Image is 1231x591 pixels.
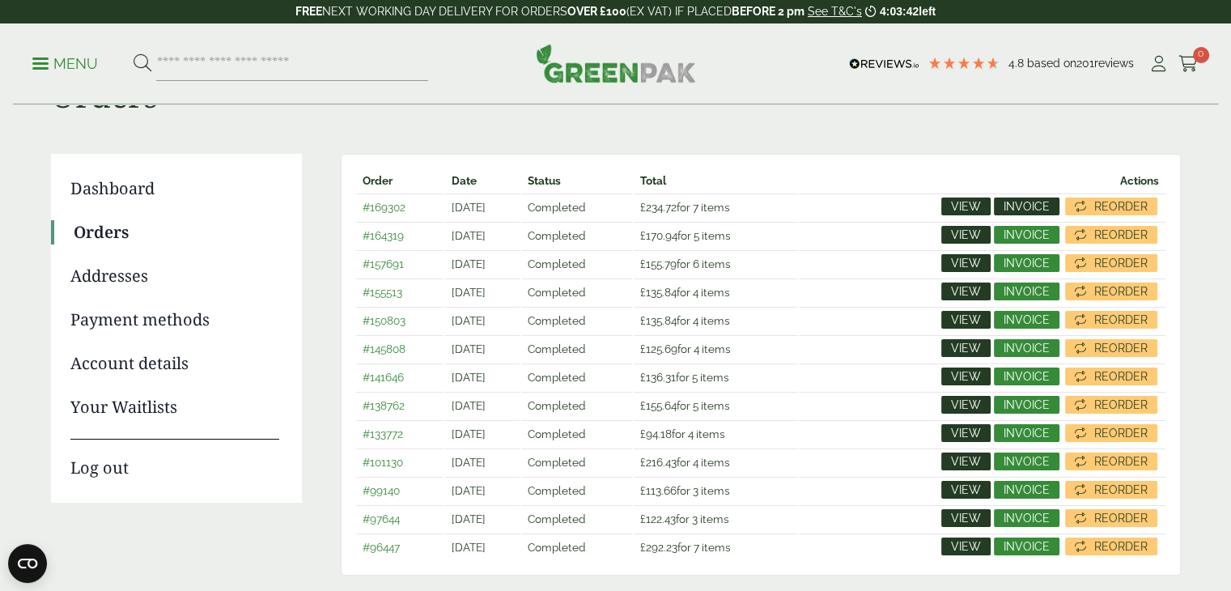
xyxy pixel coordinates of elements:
td: Completed [521,534,632,560]
span: Invoice [1004,286,1050,297]
a: Payment methods [70,308,279,332]
span: 234.72 [640,201,677,214]
a: 0 [1178,52,1199,76]
a: View [941,226,991,244]
a: #145808 [363,342,405,355]
span: View [951,484,981,495]
span: Invoice [1004,229,1050,240]
a: #155513 [363,286,402,299]
span: Status [528,174,561,187]
a: View [941,509,991,527]
span: Invoice [1004,427,1050,439]
span: View [951,427,981,439]
span: Invoice [1004,456,1050,467]
a: Reorder [1065,481,1157,499]
a: Reorder [1065,311,1157,329]
span: 155.64 [640,399,677,412]
a: Addresses [70,264,279,288]
a: View [941,538,991,555]
span: 4.8 [1008,57,1027,70]
span: 135.84 [640,286,677,299]
span: View [951,314,981,325]
a: #99140 [363,484,400,497]
td: Completed [521,307,632,334]
td: Completed [521,278,632,305]
a: Account details [70,351,279,376]
a: Your Waitlists [70,395,279,419]
time: [DATE] [452,201,486,214]
a: Invoice [994,453,1059,470]
span: £ [640,399,646,412]
a: View [941,283,991,300]
span: Reorder [1094,201,1148,212]
span: £ [640,314,646,327]
span: 94.18 [640,427,672,440]
a: View [941,396,991,414]
td: Completed [521,392,632,419]
span: 136.31 [640,371,676,384]
td: for 5 items [634,222,797,249]
span: left [919,5,936,18]
a: #164319 [363,229,404,242]
span: Invoice [1004,541,1050,552]
td: for 7 items [634,193,797,220]
a: Invoice [994,311,1059,329]
span: 125.69 [640,342,677,355]
span: Invoice [1004,371,1050,382]
span: 0 [1193,47,1209,63]
span: £ [640,456,646,469]
span: Actions [1120,174,1159,187]
i: Cart [1178,56,1199,72]
td: for 6 items [634,250,797,277]
img: REVIEWS.io [849,58,919,70]
img: GreenPak Supplies [536,44,696,83]
a: Invoice [994,368,1059,385]
td: for 3 items [634,477,797,504]
span: Reorder [1094,399,1148,410]
time: [DATE] [452,229,486,242]
span: Reorder [1094,257,1148,269]
td: Completed [521,505,632,532]
span: 292.23 [640,541,677,554]
span: View [951,201,981,212]
span: View [951,456,981,467]
span: £ [640,342,646,355]
span: Invoice [1004,342,1050,354]
span: 122.43 [640,512,676,525]
a: View [941,481,991,499]
strong: OVER £100 [567,5,626,18]
span: View [951,512,981,524]
span: £ [640,286,646,299]
a: Reorder [1065,538,1157,555]
a: #169302 [363,201,405,214]
a: Reorder [1065,254,1157,272]
a: View [941,368,991,385]
a: #157691 [363,257,404,270]
a: #133772 [363,427,403,440]
strong: FREE [295,5,322,18]
span: Reorder [1094,456,1148,467]
span: 135.84 [640,314,677,327]
time: [DATE] [452,512,486,525]
span: View [951,371,981,382]
span: £ [640,427,646,440]
td: for 5 items [634,392,797,419]
a: View [941,453,991,470]
p: Menu [32,54,98,74]
td: for 4 items [634,278,797,305]
span: Invoice [1004,484,1050,495]
div: 4.79 Stars [927,56,1000,70]
time: [DATE] [452,484,486,497]
span: 4:03:42 [880,5,919,18]
a: Reorder [1065,226,1157,244]
a: #96447 [363,541,400,554]
a: See T&C's [808,5,862,18]
span: Reorder [1094,286,1148,297]
time: [DATE] [452,314,486,327]
span: Reorder [1094,427,1148,439]
a: Dashboard [70,176,279,201]
a: Reorder [1065,509,1157,527]
a: Menu [32,54,98,70]
td: for 3 items [634,505,797,532]
a: Invoice [994,198,1059,215]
